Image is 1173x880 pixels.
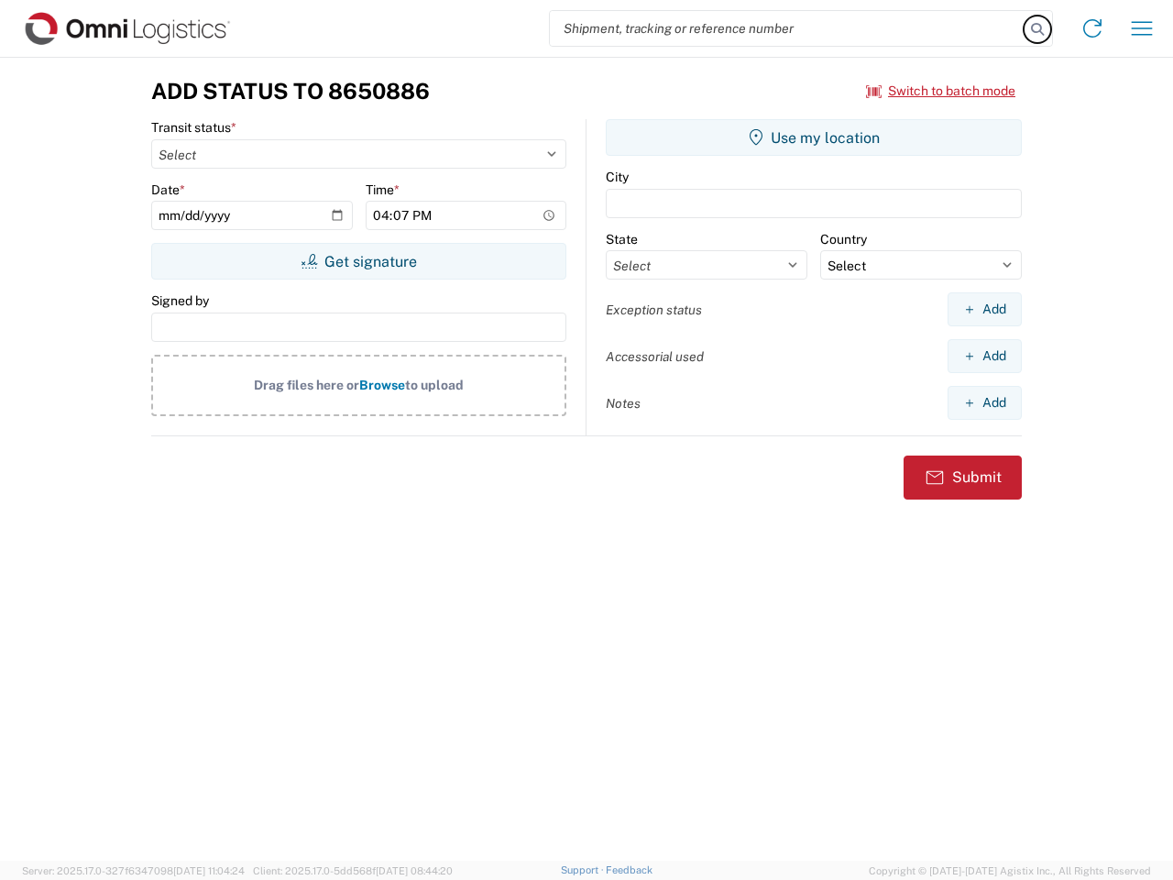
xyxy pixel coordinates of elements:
[151,243,566,280] button: Get signature
[866,76,1015,106] button: Switch to batch mode
[359,378,405,392] span: Browse
[948,339,1022,373] button: Add
[820,231,867,247] label: Country
[606,348,704,365] label: Accessorial used
[151,292,209,309] label: Signed by
[606,864,652,875] a: Feedback
[561,864,607,875] a: Support
[173,865,245,876] span: [DATE] 11:04:24
[366,181,400,198] label: Time
[550,11,1025,46] input: Shipment, tracking or reference number
[254,378,359,392] span: Drag files here or
[948,292,1022,326] button: Add
[151,181,185,198] label: Date
[151,119,236,136] label: Transit status
[869,863,1151,879] span: Copyright © [DATE]-[DATE] Agistix Inc., All Rights Reserved
[948,386,1022,420] button: Add
[606,231,638,247] label: State
[904,456,1022,500] button: Submit
[606,302,702,318] label: Exception status
[606,169,629,185] label: City
[22,865,245,876] span: Server: 2025.17.0-327f6347098
[376,865,453,876] span: [DATE] 08:44:20
[405,378,464,392] span: to upload
[606,119,1022,156] button: Use my location
[253,865,453,876] span: Client: 2025.17.0-5dd568f
[151,78,430,104] h3: Add Status to 8650886
[606,395,641,412] label: Notes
